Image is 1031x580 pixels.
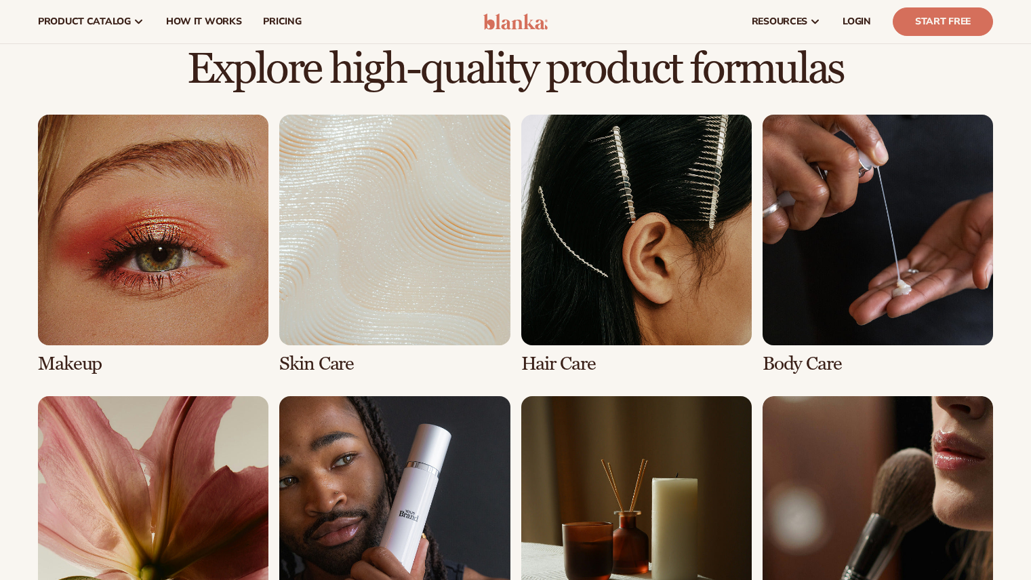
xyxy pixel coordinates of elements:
[752,16,807,27] span: resources
[843,16,871,27] span: LOGIN
[263,16,301,27] span: pricing
[38,16,131,27] span: product catalog
[38,353,268,374] h3: Makeup
[166,16,242,27] span: How It Works
[279,353,510,374] h3: Skin Care
[893,7,993,36] a: Start Free
[38,115,268,374] div: 1 / 8
[521,353,752,374] h3: Hair Care
[483,14,548,30] img: logo
[521,115,752,374] div: 3 / 8
[38,47,993,92] h2: Explore high-quality product formulas
[279,115,510,374] div: 2 / 8
[763,353,993,374] h3: Body Care
[763,115,993,374] div: 4 / 8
